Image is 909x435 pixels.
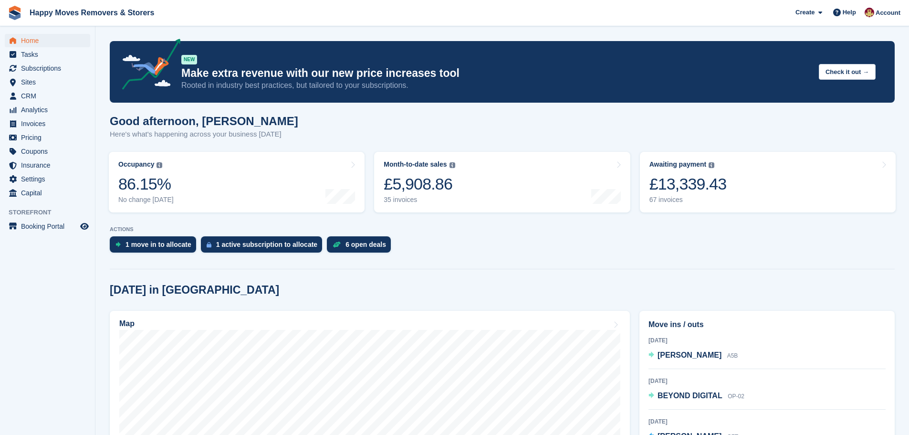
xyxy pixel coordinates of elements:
[115,242,121,247] img: move_ins_to_allocate_icon-fdf77a2bb77ea45bf5b3d319d69a93e2d87916cf1d5bf7949dd705db3b84f3ca.svg
[843,8,856,17] span: Help
[21,220,78,233] span: Booking Portal
[327,236,396,257] a: 6 open deals
[648,350,738,362] a: [PERSON_NAME] A5B
[658,392,722,400] span: BEYOND DIGITAL
[5,103,90,117] a: menu
[114,39,181,93] img: price-adjustments-announcement-icon-8257ccfd72463d97f412b2fc003d46551f7dbcb40ab6d574587a9cd5c0d94...
[207,242,211,248] img: active_subscription_to_allocate_icon-d502201f5373d7db506a760aba3b589e785aa758c864c3986d89f69b8ff3...
[21,117,78,130] span: Invoices
[21,145,78,158] span: Coupons
[648,377,886,385] div: [DATE]
[728,393,744,400] span: OP-02
[384,160,447,169] div: Month-to-date sales
[118,160,154,169] div: Occupancy
[384,196,455,204] div: 35 invoices
[649,196,727,204] div: 67 invoices
[109,152,365,212] a: Occupancy 86.15% No change [DATE]
[5,89,90,103] a: menu
[181,80,811,91] p: Rooted in industry best practices, but tailored to your subscriptions.
[449,162,455,168] img: icon-info-grey-7440780725fd019a000dd9b08b2336e03edf1995a4989e88bcd33f0948082b44.svg
[5,220,90,233] a: menu
[119,319,135,328] h2: Map
[649,174,727,194] div: £13,339.43
[21,186,78,200] span: Capital
[181,55,197,64] div: NEW
[5,48,90,61] a: menu
[21,89,78,103] span: CRM
[658,351,721,359] span: [PERSON_NAME]
[110,284,279,297] h2: [DATE] in [GEOGRAPHIC_DATA]
[201,236,327,257] a: 1 active subscription to allocate
[727,352,738,359] span: A5B
[648,336,886,345] div: [DATE]
[648,390,744,403] a: BEYOND DIGITAL OP-02
[110,115,298,127] h1: Good afternoon, [PERSON_NAME]
[110,236,201,257] a: 1 move in to allocate
[157,162,162,168] img: icon-info-grey-7440780725fd019a000dd9b08b2336e03edf1995a4989e88bcd33f0948082b44.svg
[333,241,341,248] img: deal-1b604bf984904fb50ccaf53a9ad4b4a5d6e5aea283cecdc64d6e3604feb123c2.svg
[640,152,896,212] a: Awaiting payment £13,339.43 67 invoices
[9,208,95,217] span: Storefront
[374,152,630,212] a: Month-to-date sales £5,908.86 35 invoices
[384,174,455,194] div: £5,908.86
[110,129,298,140] p: Here's what's happening across your business [DATE]
[648,319,886,330] h2: Move ins / outs
[5,159,90,172] a: menu
[21,62,78,75] span: Subscriptions
[118,196,174,204] div: No change [DATE]
[5,117,90,130] a: menu
[21,48,78,61] span: Tasks
[216,241,317,248] div: 1 active subscription to allocate
[5,172,90,186] a: menu
[5,34,90,47] a: menu
[21,172,78,186] span: Settings
[26,5,158,21] a: Happy Moves Removers & Storers
[5,186,90,200] a: menu
[21,159,78,172] span: Insurance
[5,75,90,89] a: menu
[648,417,886,426] div: [DATE]
[345,241,386,248] div: 6 open deals
[5,145,90,158] a: menu
[125,241,191,248] div: 1 move in to allocate
[876,8,900,18] span: Account
[21,103,78,117] span: Analytics
[21,131,78,144] span: Pricing
[865,8,874,17] img: Steven Fry
[649,160,707,169] div: Awaiting payment
[8,6,22,20] img: stora-icon-8386f47178a22dfd0bd8f6a31ec36ba5ce8667c1dd55bd0f319d3a0aa187defe.svg
[21,75,78,89] span: Sites
[118,174,174,194] div: 86.15%
[21,34,78,47] span: Home
[819,64,876,80] button: Check it out →
[181,66,811,80] p: Make extra revenue with our new price increases tool
[5,131,90,144] a: menu
[795,8,815,17] span: Create
[5,62,90,75] a: menu
[110,226,895,233] p: ACTIONS
[709,162,714,168] img: icon-info-grey-7440780725fd019a000dd9b08b2336e03edf1995a4989e88bcd33f0948082b44.svg
[79,221,90,232] a: Preview store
